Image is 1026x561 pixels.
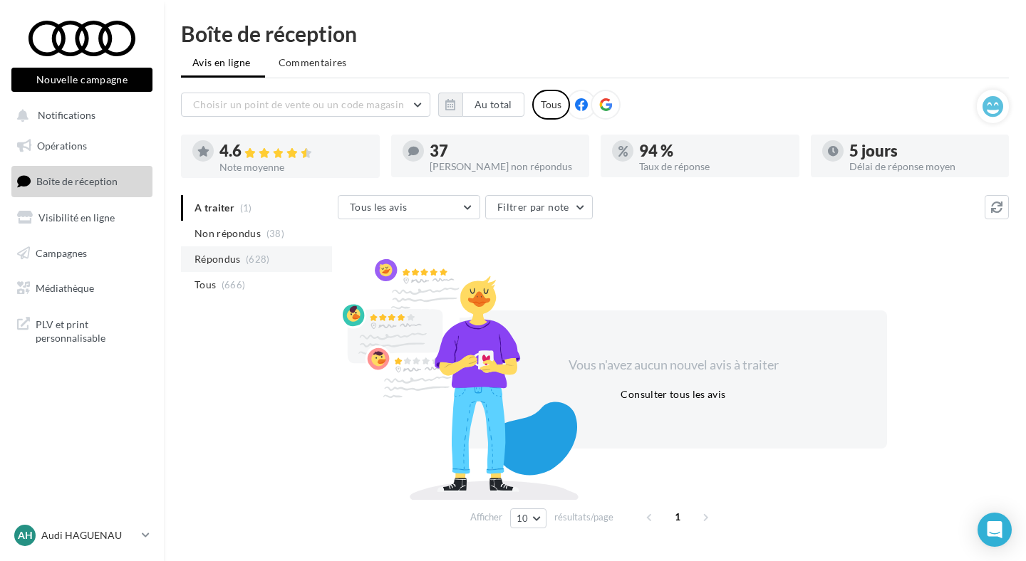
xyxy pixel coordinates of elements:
span: Notifications [38,110,95,122]
div: [PERSON_NAME] non répondus [430,162,579,172]
span: (38) [266,228,284,239]
a: AH Audi HAGUENAU [11,522,152,549]
a: Campagnes [9,238,155,268]
span: Opérations [37,140,87,152]
span: Non répondus [195,226,261,241]
a: Médiathèque [9,273,155,303]
p: Audi HAGUENAU [41,528,136,542]
button: Choisir un point de vente ou un code magasin [181,93,430,117]
span: Médiathèque [36,282,94,294]
button: Au total [438,93,524,117]
button: Consulter tous les avis [615,386,731,403]
button: Nouvelle campagne [11,68,152,92]
button: 10 [510,508,546,528]
div: Délai de réponse moyen [849,162,998,172]
span: 1 [666,505,689,528]
span: PLV et print personnalisable [36,315,147,345]
span: (628) [246,253,270,265]
div: Boîte de réception [181,23,1009,44]
a: PLV et print personnalisable [9,309,155,351]
button: Filtrer par note [485,195,593,219]
span: Commentaires [279,56,347,70]
div: 94 % [639,143,788,159]
div: 5 jours [849,143,998,159]
div: Note moyenne [219,162,368,172]
span: Tous [195,278,216,292]
span: AH [18,528,33,542]
div: Tous [532,90,570,120]
div: Taux de réponse [639,162,788,172]
div: Open Intercom Messenger [978,513,1012,547]
span: Boîte de réception [36,175,118,187]
span: 10 [517,513,529,524]
div: 4.6 [219,143,368,159]
button: Tous les avis [338,195,480,219]
a: Visibilité en ligne [9,203,155,233]
span: Campagnes [36,246,87,258]
span: Répondus [195,252,241,266]
span: Afficher [470,510,502,524]
div: 37 [430,143,579,159]
span: Tous les avis [350,201,408,213]
a: Opérations [9,131,155,161]
span: (666) [222,279,246,290]
div: Vous n'avez aucun nouvel avis à traiter [551,356,796,374]
a: Boîte de réception [9,166,155,196]
button: Au total [462,93,524,117]
span: résultats/page [554,510,613,524]
span: Visibilité en ligne [38,211,115,224]
span: Choisir un point de vente ou un code magasin [193,98,404,110]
